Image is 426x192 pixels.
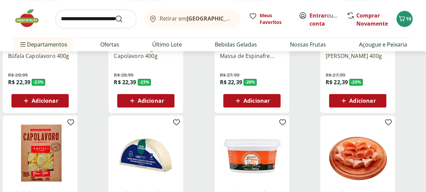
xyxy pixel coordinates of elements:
span: Departamentos [19,36,67,53]
button: Submit Search [115,15,131,23]
a: Comprar Novamente [356,12,388,27]
button: Adicionar [11,94,69,107]
a: Ravioli de Gorgonzola Capolavoro 400g [114,45,178,60]
a: Bebidas Geladas [215,40,257,49]
button: Adicionar [117,94,174,107]
span: R$ 22,39 [220,78,242,86]
a: Ravioli de Ricota com Massa de Espinafre Capolavoro 400g [220,45,284,60]
span: R$ 28,99 [8,72,28,78]
a: Meus Favoritos [249,12,291,26]
span: - 20 % [349,79,363,86]
img: Ravioli de Carne Capolavoro 400g [8,121,72,185]
img: Hortifruti [13,8,47,28]
button: Carrinho [396,11,413,27]
span: R$ 22,39 [114,78,136,86]
a: Nossas Frutas [290,40,326,49]
span: Adicionar [138,98,164,103]
a: Ravioli de presunto e [PERSON_NAME] 400g [326,45,390,60]
span: 10 [406,15,411,22]
a: Açougue e Peixaria [359,40,407,49]
b: [GEOGRAPHIC_DATA]/[GEOGRAPHIC_DATA] [187,15,300,22]
a: Ofertas [100,40,119,49]
img: Queijo Minas Padrão Lacfree Verde Campo [114,121,178,185]
button: Adicionar [223,94,281,107]
span: Adicionar [243,98,270,103]
a: Último Lote [152,40,182,49]
span: Adicionar [32,98,58,103]
span: R$ 22,39 [8,78,30,86]
button: Adicionar [329,94,386,107]
span: - 23 % [32,79,45,86]
button: Retirar em[GEOGRAPHIC_DATA]/[GEOGRAPHIC_DATA] [144,9,241,28]
img: Peito de Peru com Capa Fatiado Sadia [326,121,390,185]
a: Ravioli de Mozzarella de Búfala Capolavoro 400g [8,45,72,60]
span: R$ 28,99 [114,72,133,78]
span: Meus Favoritos [260,12,291,26]
button: Menu [19,36,27,53]
img: Manteiga com Sal Aviação 200g [220,121,284,185]
span: R$ 22,39 [326,78,348,86]
span: Adicionar [349,98,375,103]
input: search [55,9,136,28]
a: Entrar [309,12,327,19]
span: R$ 27,99 [326,72,345,78]
span: - 20 % [243,79,257,86]
span: ou [309,11,339,28]
span: R$ 27,99 [220,72,239,78]
a: Criar conta [309,12,347,27]
span: Retirar em [160,15,234,22]
span: - 23 % [138,79,151,86]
